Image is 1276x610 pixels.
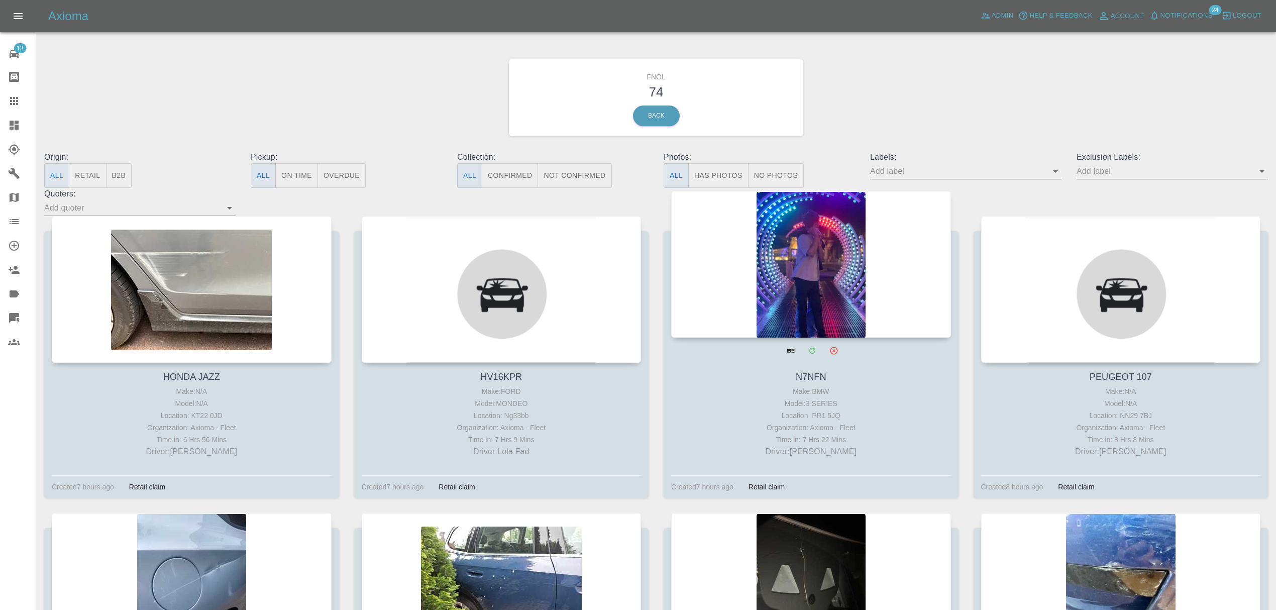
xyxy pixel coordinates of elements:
p: Labels: [870,151,1061,163]
div: Retail claim [741,481,792,493]
span: Account [1111,11,1144,22]
div: Location: KT22 0JD [54,410,329,422]
a: Admin [978,8,1016,24]
button: All [457,163,482,188]
p: Origin: [44,151,236,163]
p: Driver: Lola Fad [364,446,639,458]
span: Help & Feedback [1029,10,1092,22]
button: Notifications [1147,8,1215,24]
div: Time in: 7 Hrs 22 Mins [674,434,948,446]
p: Driver: [PERSON_NAME] [984,446,1258,458]
div: Organization: Axioma - Fleet [984,422,1258,434]
div: Location: PR1 5JQ [674,410,948,422]
button: Retail [69,163,106,188]
h5: Axioma [48,8,88,24]
button: Open [223,201,237,215]
div: Retail claim [122,481,173,493]
div: Make: BMW [674,385,948,397]
a: Account [1095,8,1147,24]
p: Driver: [PERSON_NAME] [54,446,329,458]
button: Logout [1219,8,1264,24]
div: Time in: 8 Hrs 8 Mins [984,434,1258,446]
div: Created 8 hours ago [981,481,1043,493]
a: N7NFN [796,372,826,382]
button: On Time [275,163,318,188]
div: Retail claim [431,481,482,493]
span: Notifications [1160,10,1213,22]
div: Organization: Axioma - Fleet [364,422,639,434]
h3: 74 [516,82,796,101]
button: No Photos [748,163,804,188]
input: Add label [1077,163,1253,179]
a: HONDA JAZZ [163,372,220,382]
button: Not Confirmed [538,163,611,188]
div: Model: MONDEO [364,397,639,410]
a: Back [633,106,680,126]
div: Created 7 hours ago [362,481,424,493]
div: Time in: 7 Hrs 9 Mins [364,434,639,446]
button: Help & Feedback [1016,8,1095,24]
div: Time in: 6 Hrs 56 Mins [54,434,329,446]
button: All [44,163,69,188]
span: 13 [14,43,26,53]
input: Add quoter [44,200,221,216]
div: Organization: Axioma - Fleet [674,422,948,434]
p: Driver: [PERSON_NAME] [674,446,948,458]
a: View [780,340,801,361]
div: Location: Ng33bb [364,410,639,422]
span: Logout [1233,10,1261,22]
button: Overdue [317,163,366,188]
p: Exclusion Labels: [1077,151,1268,163]
button: All [664,163,689,188]
div: Organization: Axioma - Fleet [54,422,329,434]
a: Modify [802,340,822,361]
button: B2B [106,163,132,188]
div: Make: N/A [984,385,1258,397]
div: Created 7 hours ago [671,481,733,493]
div: Retail claim [1050,481,1102,493]
div: Location: NN29 7BJ [984,410,1258,422]
div: Make: FORD [364,385,639,397]
button: Confirmed [482,163,538,188]
input: Add label [870,163,1046,179]
div: Model: N/A [984,397,1258,410]
p: Pickup: [251,151,442,163]
button: Open drawer [6,4,30,28]
p: Quoters: [44,188,236,200]
div: Make: N/A [54,385,329,397]
p: Photos: [664,151,855,163]
button: Open [1255,164,1269,178]
button: Archive [823,340,844,361]
div: Model: N/A [54,397,329,410]
p: Collection: [457,151,649,163]
div: Model: 3 SERIES [674,397,948,410]
h6: FNOL [516,67,796,82]
span: 24 [1209,5,1221,15]
button: Open [1048,164,1062,178]
button: Has Photos [688,163,749,188]
div: Created 7 hours ago [52,481,114,493]
button: All [251,163,276,188]
span: Admin [992,10,1014,22]
a: HV16KPR [480,372,522,382]
a: PEUGEOT 107 [1090,372,1152,382]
